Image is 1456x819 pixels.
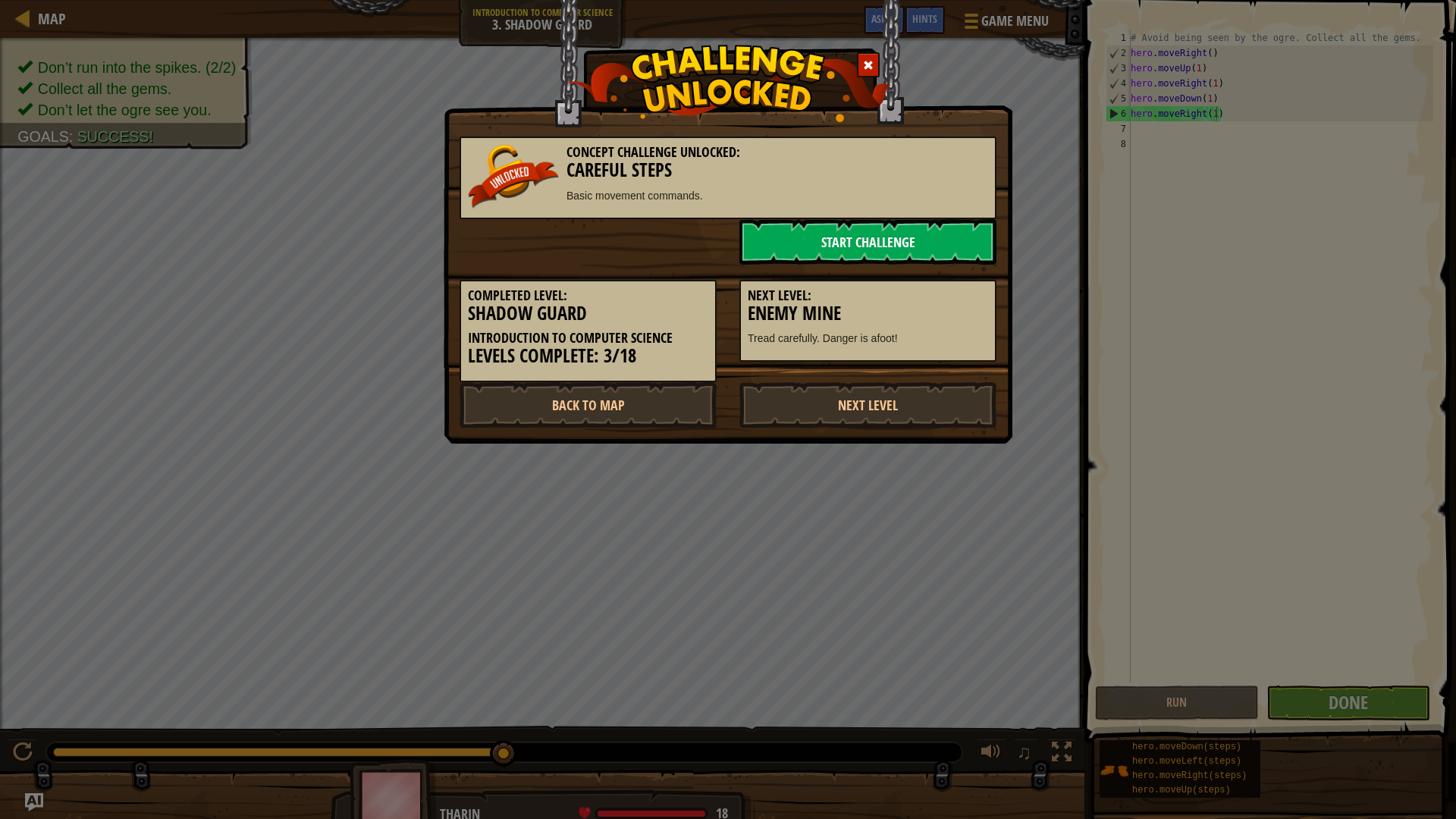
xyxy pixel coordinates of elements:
p: Tread carefully. Danger is afoot! [748,331,988,346]
p: Basic movement commands. [468,188,988,203]
h5: Next Level: [748,288,988,303]
h3: Enemy Mine [748,303,988,324]
a: Next Level [739,382,996,428]
h3: Careful Steps [468,160,988,180]
h3: Levels Complete: 3/18 [468,346,708,366]
a: Start Challenge [739,219,996,265]
h5: Introduction to Computer Science [468,331,708,346]
a: Back to Map [460,382,717,428]
img: challenge_unlocked.png [566,45,891,122]
img: unlocked_banner.png [468,145,559,209]
h3: Shadow Guard [468,303,708,324]
h5: Completed Level: [468,288,708,303]
span: Concept Challenge Unlocked: [566,143,740,162]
